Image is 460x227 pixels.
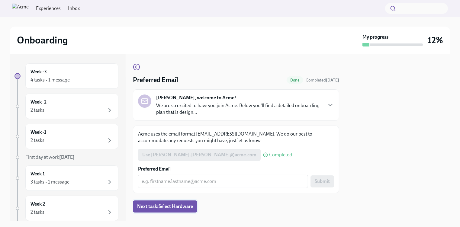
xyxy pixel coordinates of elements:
[14,63,118,89] a: Week -34 tasks • 1 message
[31,179,69,185] div: 3 tasks • 1 message
[36,5,61,12] a: Experiences
[31,171,45,177] h6: Week 1
[12,4,29,13] img: Acme
[31,107,44,113] div: 2 tasks
[138,166,334,172] label: Preferred Email
[133,200,197,213] button: Next task:Select Hardware
[138,131,334,144] p: Acme uses the email format [EMAIL_ADDRESS][DOMAIN_NAME]. We do our best to accommodate any reques...
[14,196,118,221] a: Week 22 tasks
[14,165,118,191] a: Week 13 tasks • 1 message
[306,78,339,83] span: Completed
[31,69,47,75] h6: Week -3
[31,137,44,144] div: 2 tasks
[17,34,68,46] h2: Onboarding
[59,154,75,160] strong: [DATE]
[137,203,193,209] span: Next task : Select Hardware
[326,78,339,83] strong: [DATE]
[156,94,236,101] strong: [PERSON_NAME], welcome to Acme!
[68,5,80,12] a: Inbox
[133,75,178,85] h4: Preferred Email
[31,209,44,216] div: 2 tasks
[269,152,292,157] span: Completed
[306,77,339,83] span: October 9th, 2025 17:48
[31,129,46,136] h6: Week -1
[14,154,118,161] a: First day at work[DATE]
[25,154,75,160] span: First day at work
[31,201,45,207] h6: Week 2
[14,94,118,119] a: Week -22 tasks
[14,124,118,149] a: Week -12 tasks
[156,102,322,116] p: We are so excited to have you join Acme. Below you'll find a detailed onboarding plan that is des...
[362,34,388,40] strong: My progress
[428,35,443,46] h3: 12%
[31,99,47,105] h6: Week -2
[31,77,70,83] div: 4 tasks • 1 message
[287,78,303,82] span: Done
